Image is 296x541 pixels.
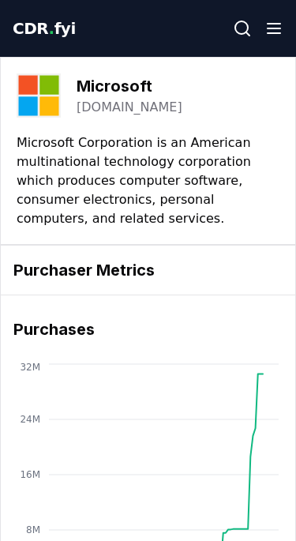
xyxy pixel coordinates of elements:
[20,469,40,480] tspan: 16M
[20,414,40,425] tspan: 24M
[77,98,182,117] a: [DOMAIN_NAME]
[20,362,40,373] tspan: 32M
[13,317,283,341] h3: Purchases
[13,258,283,282] h3: Purchaser Metrics
[49,19,54,38] span: .
[13,19,76,38] span: CDR fyi
[77,74,182,98] h3: Microsoft
[26,524,40,535] tspan: 8M
[17,133,279,228] p: Microsoft Corporation is an American multinational technology corporation which produces computer...
[13,17,76,39] a: CDR.fyi
[17,73,61,118] img: Microsoft-logo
